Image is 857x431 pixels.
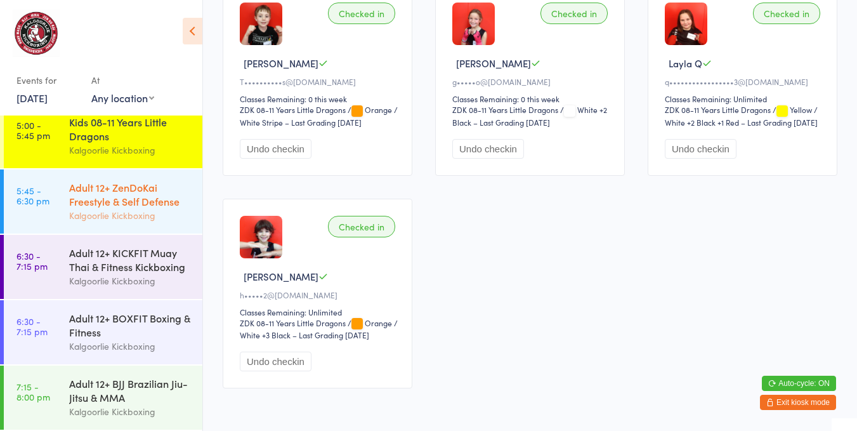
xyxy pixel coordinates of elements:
[16,185,49,206] time: 5:45 - 6:30 pm
[69,208,192,223] div: Kalgoorlie Kickboxing
[16,120,50,140] time: 5:00 - 5:45 pm
[540,3,608,24] div: Checked in
[452,93,612,104] div: Classes Remaining: 0 this week
[16,381,50,402] time: 7:15 - 8:00 pm
[91,70,154,91] div: At
[16,316,48,336] time: 6:30 - 7:15 pm
[16,251,48,271] time: 6:30 - 7:15 pm
[665,104,771,115] div: ZDK 08-11 Years Little Dragons
[4,300,202,364] a: 6:30 -7:15 pmAdult 12+ BOXFIT Boxing & FitnessKalgoorlie Kickboxing
[69,404,192,419] div: Kalgoorlie Kickboxing
[13,10,60,57] img: Kalgoorlie Kickboxing
[69,376,192,404] div: Adult 12+ BJJ Brazilian Jiu-Jitsu & MMA
[69,274,192,288] div: Kalgoorlie Kickboxing
[665,139,736,159] button: Undo checkin
[91,91,154,105] div: Any location
[240,289,399,300] div: h•••••2@[DOMAIN_NAME]
[4,169,202,234] a: 5:45 -6:30 pmAdult 12+ ZenDoKai Freestyle & Self DefenseKalgoorlie Kickboxing
[240,307,399,317] div: Classes Remaining: Unlimited
[4,366,202,430] a: 7:15 -8:00 pmAdult 12+ BJJ Brazilian Jiu-Jitsu & MMAKalgoorlie Kickboxing
[669,56,702,70] span: Layla Q
[762,376,836,391] button: Auto-cycle: ON
[456,56,531,70] span: [PERSON_NAME]
[452,3,495,45] img: image1742377710.png
[4,104,202,168] a: 5:00 -5:45 pmKids 08-11 Years Little DragonsKalgoorlie Kickboxing
[240,352,311,371] button: Undo checkin
[240,76,399,87] div: T••••••••••s@[DOMAIN_NAME]
[328,216,395,237] div: Checked in
[328,3,395,24] div: Checked in
[452,104,558,115] div: ZDK 08-11 Years Little Dragons
[753,3,820,24] div: Checked in
[240,139,311,159] button: Undo checkin
[69,246,192,274] div: Adult 12+ KICKFIT Muay Thai & Fitness Kickboxing
[244,56,318,70] span: [PERSON_NAME]
[665,3,707,45] img: image1739351919.png
[240,317,346,328] div: ZDK 08-11 Years Little Dragons
[16,70,79,91] div: Events for
[240,104,346,115] div: ZDK 08-11 Years Little Dragons
[665,93,824,104] div: Classes Remaining: Unlimited
[4,235,202,299] a: 6:30 -7:15 pmAdult 12+ KICKFIT Muay Thai & Fitness KickboxingKalgoorlie Kickboxing
[69,115,192,143] div: Kids 08-11 Years Little Dragons
[760,395,836,410] button: Exit kiosk mode
[665,76,824,87] div: q•••••••••••••••••3@[DOMAIN_NAME]
[69,339,192,354] div: Kalgoorlie Kickboxing
[69,311,192,339] div: Adult 12+ BOXFIT Boxing & Fitness
[69,180,192,208] div: Adult 12+ ZenDoKai Freestyle & Self Defense
[240,3,282,45] img: image1715161701.png
[244,270,318,283] span: [PERSON_NAME]
[69,143,192,157] div: Kalgoorlie Kickboxing
[240,216,282,258] img: image1709349181.png
[16,91,48,105] a: [DATE]
[452,76,612,87] div: g•••••o@[DOMAIN_NAME]
[452,139,524,159] button: Undo checkin
[240,93,399,104] div: Classes Remaining: 0 this week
